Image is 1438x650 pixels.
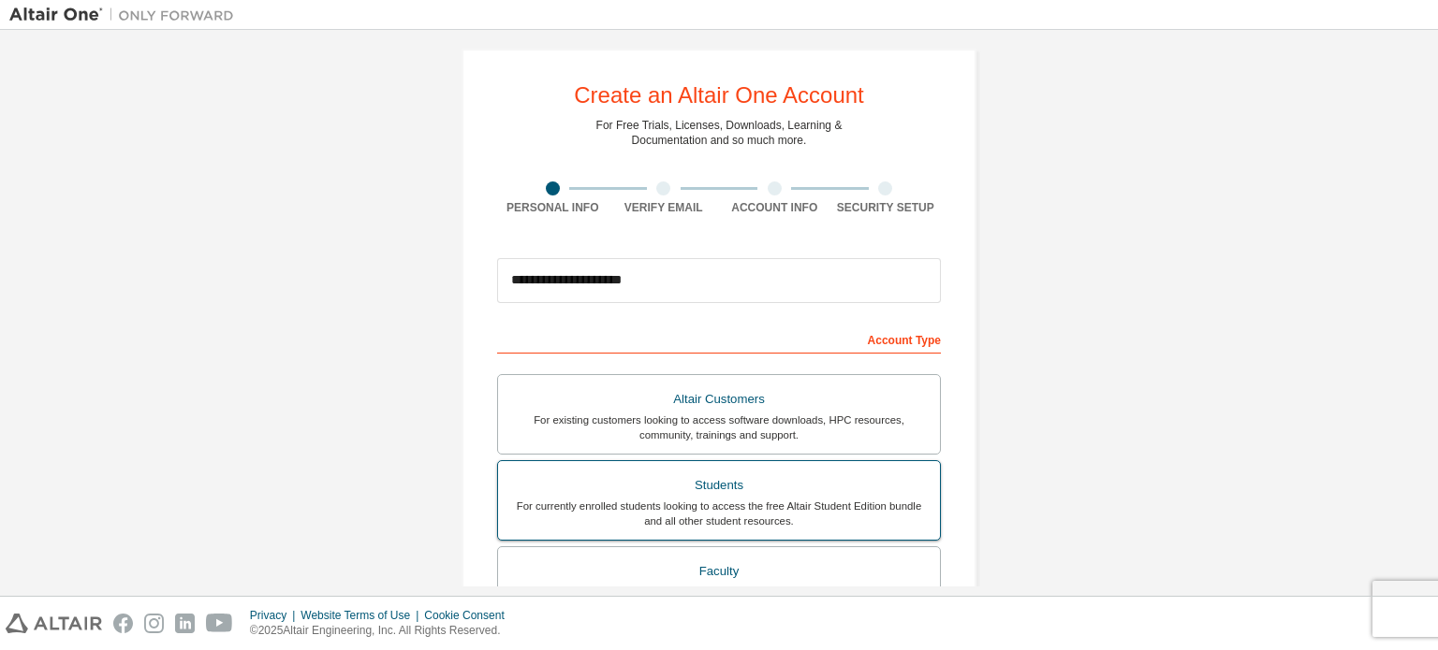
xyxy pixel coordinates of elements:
div: Website Terms of Use [301,608,424,623]
div: Create an Altair One Account [574,84,864,107]
p: © 2025 Altair Engineering, Inc. All Rights Reserved. [250,623,516,639]
img: Altair One [9,6,243,24]
img: facebook.svg [113,614,133,633]
img: youtube.svg [206,614,233,633]
div: Cookie Consent [424,608,515,623]
div: For faculty & administrators of academic institutions administering students and accessing softwa... [509,584,929,614]
div: Students [509,472,929,498]
div: For currently enrolled students looking to access the free Altair Student Edition bundle and all ... [509,498,929,528]
img: altair_logo.svg [6,614,102,633]
div: Privacy [250,608,301,623]
div: Altair Customers [509,386,929,412]
div: Account Type [497,324,941,354]
div: Personal Info [497,200,609,215]
div: Security Setup [830,200,942,215]
img: instagram.svg [144,614,164,633]
div: For Free Trials, Licenses, Downloads, Learning & Documentation and so much more. [596,118,843,148]
img: linkedin.svg [175,614,195,633]
div: Verify Email [609,200,720,215]
div: Faculty [509,558,929,585]
div: For existing customers looking to access software downloads, HPC resources, community, trainings ... [509,412,929,442]
div: Account Info [719,200,830,215]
